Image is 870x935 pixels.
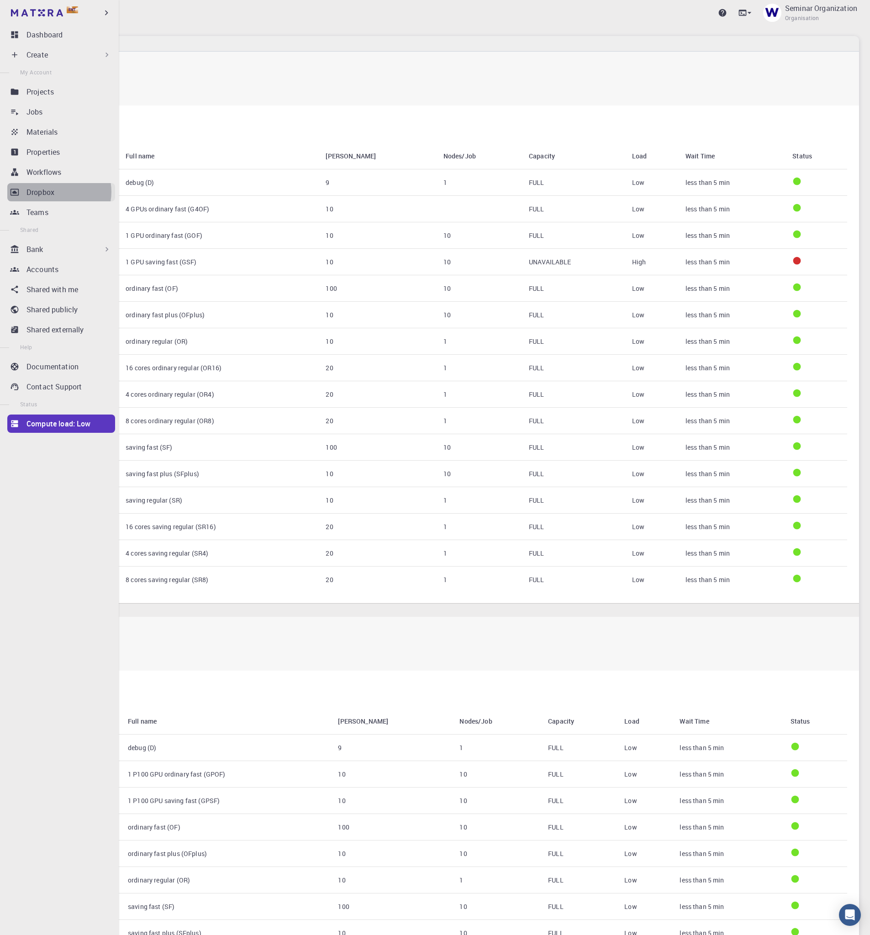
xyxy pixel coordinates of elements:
[678,196,785,222] td: less than 5 min
[318,169,436,196] td: 9
[7,357,115,376] a: Documentation
[54,86,847,95] small: DEAD
[118,169,318,196] td: debug (D)
[118,249,318,275] td: 1 GPU saving fast (GSF)
[26,244,43,255] p: Bank
[625,249,678,275] td: High
[522,302,625,328] td: FULL
[452,735,541,761] td: 1
[541,735,617,761] td: FULL
[678,275,785,302] td: less than 5 min
[785,143,847,169] th: Status
[541,893,617,920] td: FULL
[121,840,331,867] td: ordinary fast plus (OFplus)
[7,415,115,433] a: Compute load: Low
[617,840,672,867] td: Low
[318,355,436,381] td: 20
[522,514,625,540] td: FULL
[7,280,115,299] a: Shared with me
[617,893,672,920] td: Low
[452,761,541,788] td: 10
[11,9,63,16] img: logo
[617,814,672,840] td: Low
[7,183,115,201] a: Dropbox
[678,434,785,461] td: less than 5 min
[625,487,678,514] td: Low
[436,355,522,381] td: 1
[54,651,847,660] small: DEAD
[436,567,522,593] td: 1
[436,408,522,434] td: 1
[118,567,318,593] td: 8 cores saving regular (SR8)
[678,143,785,169] th: Wait Time
[20,68,52,76] span: My Account
[625,408,678,434] td: Low
[26,381,82,392] p: Contact Support
[26,147,60,158] p: Properties
[452,814,541,840] td: 10
[522,355,625,381] td: FULL
[452,709,541,735] th: Nodes/Job
[331,761,452,788] td: 10
[522,381,625,408] td: FULL
[672,814,783,840] td: less than 5 min
[7,320,115,339] a: Shared externally
[436,540,522,567] td: 1
[678,302,785,328] td: less than 5 min
[26,361,79,372] p: Documentation
[7,378,115,396] a: Contact Support
[617,788,672,814] td: Low
[54,691,847,699] h4: Queues
[7,163,115,181] a: Workflows
[118,381,318,408] td: 4 cores ordinary regular (OR4)
[26,167,61,178] p: Workflows
[26,126,58,137] p: Materials
[26,86,54,97] p: Projects
[121,709,331,735] th: Full name
[541,709,617,735] th: Capacity
[7,103,115,121] a: Jobs
[118,487,318,514] td: saving regular (SR)
[625,461,678,487] td: Low
[522,222,625,249] td: FULL
[118,434,318,461] td: saving fast (SF)
[118,302,318,328] td: ordinary fast plus (OFplus)
[331,788,452,814] td: 10
[672,788,783,814] td: less than 5 min
[436,487,522,514] td: 1
[672,893,783,920] td: less than 5 min
[118,514,318,540] td: 16 cores saving regular (SR16)
[625,540,678,567] td: Low
[118,328,318,355] td: ordinary regular (OR)
[7,143,115,161] a: Properties
[678,487,785,514] td: less than 5 min
[763,4,781,22] img: Seminar Organization
[436,434,522,461] td: 10
[452,893,541,920] td: 10
[785,14,819,23] span: Organisation
[625,222,678,249] td: Low
[678,408,785,434] td: less than 5 min
[452,788,541,814] td: 10
[318,143,436,169] th: [PERSON_NAME]
[7,300,115,319] a: Shared publicly
[672,840,783,867] td: less than 5 min
[318,514,436,540] td: 20
[318,461,436,487] td: 10
[318,328,436,355] td: 10
[839,904,861,926] div: Open Intercom Messenger
[678,381,785,408] td: less than 5 min
[522,461,625,487] td: FULL
[118,196,318,222] td: 4 GPUs ordinary fast (G4OF)
[617,761,672,788] td: Low
[7,26,115,44] a: Dashboard
[541,814,617,840] td: FULL
[625,355,678,381] td: Low
[452,840,541,867] td: 10
[121,788,331,814] td: 1 P100 GPU saving fast (GPSF)
[436,222,522,249] td: 10
[522,169,625,196] td: FULL
[26,207,48,218] p: Teams
[625,328,678,355] td: Low
[436,143,522,169] th: Nodes/Job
